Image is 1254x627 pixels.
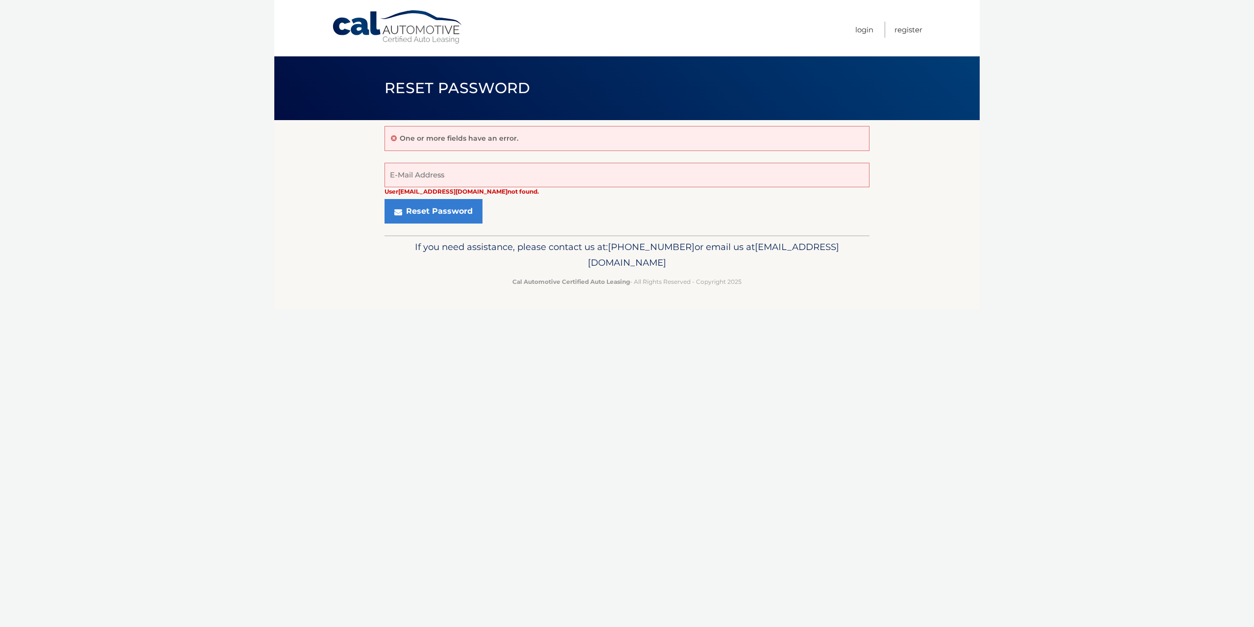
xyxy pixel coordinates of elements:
a: Register [894,22,922,38]
a: Login [855,22,873,38]
input: E-Mail Address [385,163,869,187]
strong: Cal Automotive Certified Auto Leasing [512,278,630,285]
a: Cal Automotive [332,10,464,45]
span: [PHONE_NUMBER] [608,241,695,252]
p: If you need assistance, please contact us at: or email us at [391,239,863,271]
p: - All Rights Reserved - Copyright 2025 [391,276,863,287]
strong: User [EMAIL_ADDRESS][DOMAIN_NAME] not found. [385,188,539,195]
button: Reset Password [385,199,482,224]
span: Reset Password [385,79,530,97]
p: One or more fields have an error. [400,134,518,143]
span: [EMAIL_ADDRESS][DOMAIN_NAME] [588,241,839,268]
